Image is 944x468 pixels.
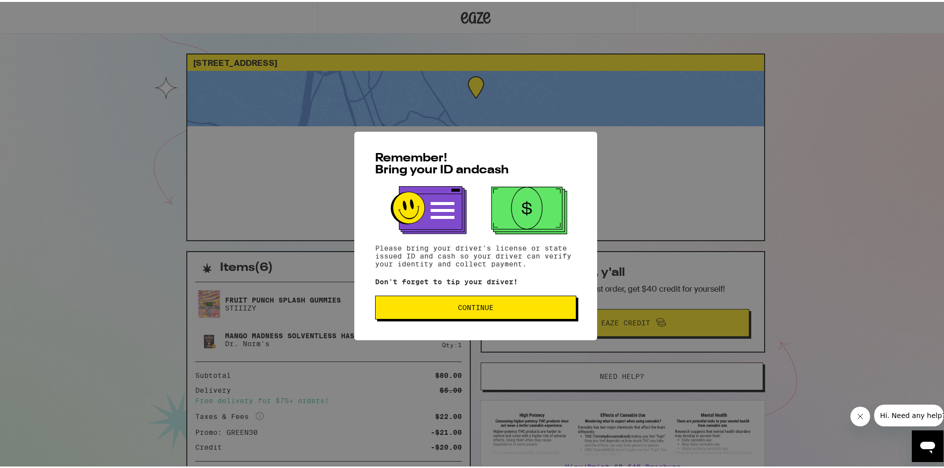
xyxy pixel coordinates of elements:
span: Hi. Need any help? [6,7,71,15]
iframe: Message from company [874,403,944,424]
p: Please bring your driver's license or state issued ID and cash so your driver can verify your ide... [375,242,576,266]
button: Continue [375,294,576,317]
span: Continue [458,302,494,309]
p: Don't forget to tip your driver! [375,276,576,284]
span: Remember! Bring your ID and cash [375,151,509,174]
iframe: Close message [850,405,870,424]
iframe: Button to launch messaging window [912,428,944,460]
